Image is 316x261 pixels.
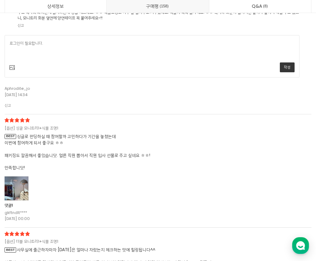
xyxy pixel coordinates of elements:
[5,202,12,208] strong: 댓글
[5,125,199,132] span: [옵션] 싱글 모니트리1+식물 조명1
[5,239,199,245] span: [옵션] 더블 모니트리1+식물 조명1
[262,3,269,9] span: 8
[18,23,24,28] a: 신고
[91,223,135,240] a: 설정
[2,223,46,240] a: 홈
[12,202,13,208] span: 1
[46,223,91,240] a: 대화
[22,233,26,239] span: 홈
[65,234,73,239] span: 대화
[159,3,169,9] span: 158
[5,134,17,139] span: BEST
[109,233,117,239] span: 설정
[5,92,64,98] div: [DATE] 14:34
[5,86,64,92] div: Aphrodite_jo
[5,247,17,253] span: BEST
[280,62,295,72] a: 작성
[18,10,299,21] div: 우오 액자와 파티션에 설치하신게 정말 예쁘네요! ㅎㅎ 식물조명도 아주 잘 달아주고 켜주셨네요. 식물이 쑥쑥 클거예요! ㅎㅎ 혹시나 화분이 떨어지면 높이가 높아서 깨질 수도 있...
[5,134,213,171] span: 싱글로 펀딩하실 때 참여할까 고민하다가 기간을 놓쳤는데 이번에 참여하게 되서 좋구요 ㅎㅎ 패키징도 깔끔해서 좋았습니닷. 얼른 직원 뽑아서 직원 입사 선물로 주고 싶네요 ㅎㅎ!...
[5,103,11,108] a: 신고
[5,216,64,222] div: [DATE] 00:00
